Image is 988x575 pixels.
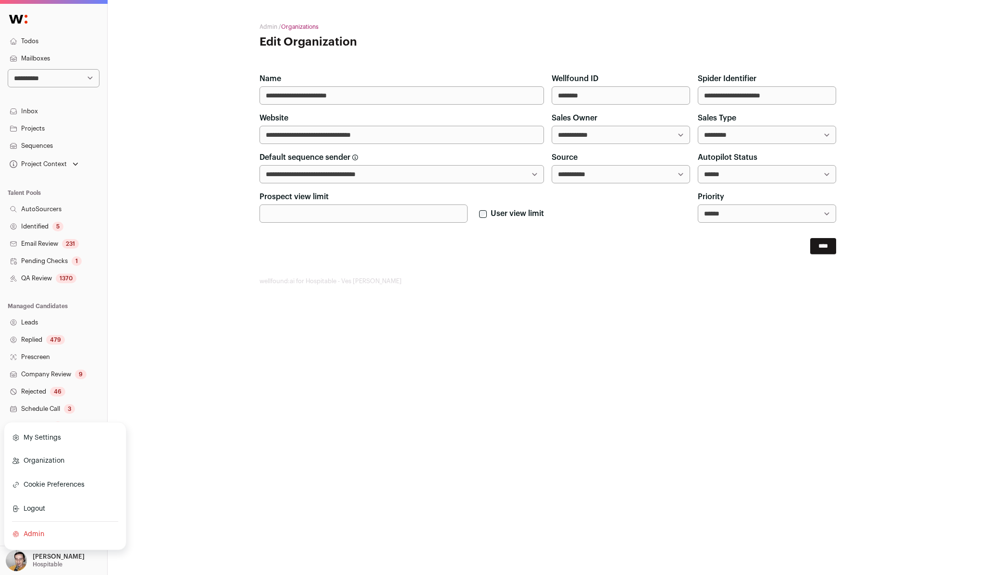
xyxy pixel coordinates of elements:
span: Default sequence sender [259,152,350,163]
div: 3 [64,404,75,414]
div: 1370 [56,274,76,283]
a: Organizations [281,24,319,30]
div: 46 [50,387,65,396]
h2: Admin / [259,23,452,31]
label: Prospect view limit [259,191,329,203]
div: 231 [62,239,79,249]
div: Project Context [8,160,67,168]
span: The user associated with this email will be used as the default sender when creating sequences fr... [352,155,358,160]
label: Autopilot Status [698,152,757,163]
button: Logout [12,498,118,519]
a: Organization [12,450,118,471]
label: Source [552,152,578,163]
div: 1 [72,256,82,266]
footer: wellfound:ai for Hospitable - Ves [PERSON_NAME] [259,277,836,285]
label: Wellfound ID [552,73,598,84]
label: User view limit [491,208,544,219]
label: Name [259,73,281,84]
div: 1 [53,421,63,431]
label: Sales Owner [552,112,597,124]
label: Priority [698,191,724,203]
div: 479 [46,335,65,345]
label: Spider Identifier [698,73,756,84]
p: [PERSON_NAME] [33,553,85,561]
div: 5 [52,222,63,231]
img: Wellfound [4,10,33,29]
a: My Settings [12,427,118,448]
label: Website [259,112,288,124]
h1: Edit Organization [259,35,452,50]
button: Open dropdown [4,550,86,571]
button: Open dropdown [8,157,80,171]
label: Sales Type [698,112,736,124]
a: Cookie Preferences [12,473,118,496]
img: 144000-medium_jpg [6,550,27,571]
a: Admin [12,524,118,545]
p: Hospitable [33,561,62,568]
div: 9 [75,370,86,379]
